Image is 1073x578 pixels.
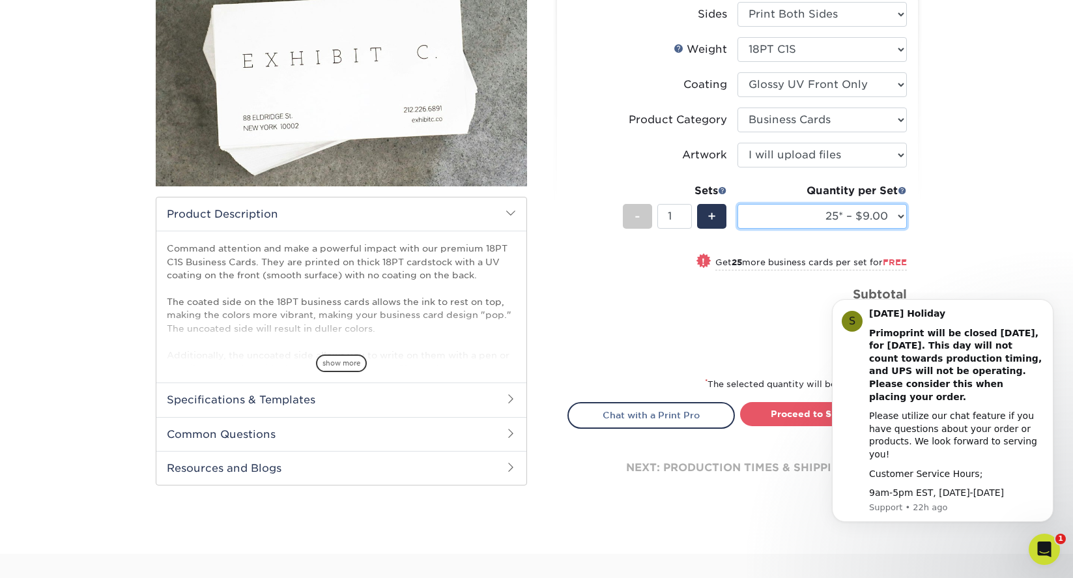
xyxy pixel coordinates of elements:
[567,402,735,428] a: Chat with a Print Pro
[682,147,727,163] div: Artwork
[737,183,907,199] div: Quantity per Set
[167,242,516,427] p: Command attention and make a powerful impact with our premium 18PT C1S Business Cards. They are p...
[812,293,1073,543] iframe: Intercom notifications message
[1029,534,1060,565] iframe: Intercom live chat
[732,257,742,267] strong: 25
[156,383,526,416] h2: Specifications & Templates
[156,417,526,451] h2: Common Questions
[674,42,727,57] div: Weight
[635,207,640,226] span: -
[702,255,705,268] span: !
[623,183,727,199] div: Sets
[715,257,907,270] small: Get more business cards per set for
[629,112,727,128] div: Product Category
[316,354,367,372] span: show more
[853,287,907,301] strong: Subtotal
[156,197,526,231] h2: Product Description
[883,257,907,267] span: FREE
[683,77,727,93] div: Coating
[698,7,727,22] div: Sides
[567,429,908,507] div: next: production times & shipping
[1055,534,1066,544] span: 1
[705,379,908,389] small: The selected quantity will be
[740,402,908,426] a: Proceed to Shipping
[156,451,526,485] h2: Resources and Blogs
[708,207,716,226] span: +
[747,303,907,334] div: $9.00
[966,543,1073,578] iframe: Google Customer Reviews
